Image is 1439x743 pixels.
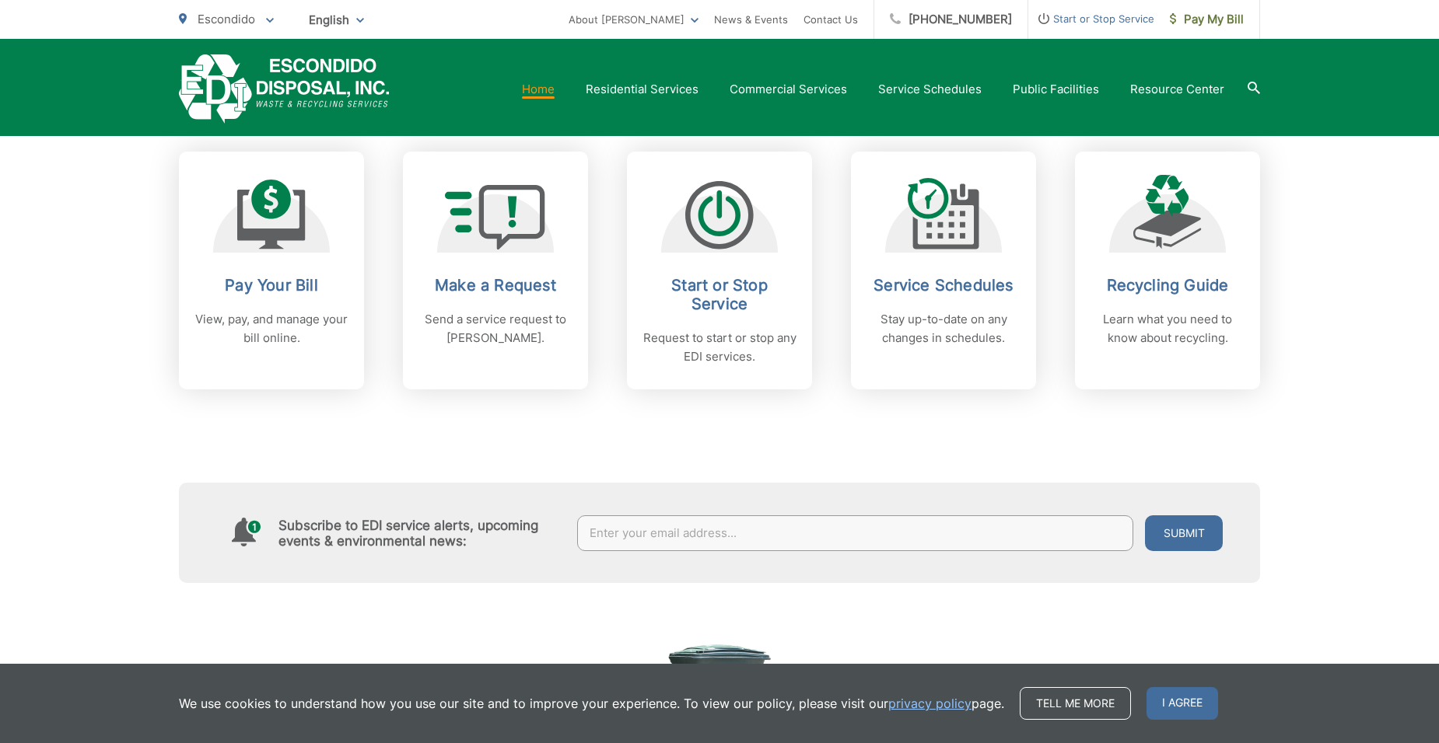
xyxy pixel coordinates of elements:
[1145,515,1223,551] button: Submit
[179,152,364,389] a: Pay Your Bill View, pay, and manage your bill online.
[194,276,348,295] h2: Pay Your Bill
[577,515,1134,551] input: Enter your email address...
[642,329,797,366] p: Request to start or stop any EDI services.
[179,694,1004,713] p: We use cookies to understand how you use our site and to improve your experience. To view our pol...
[1091,310,1245,347] p: Learn what you need to know about recycling.
[522,80,555,99] a: Home
[1091,276,1245,295] h2: Recycling Guide
[851,152,1036,389] a: Service Schedules Stay up-to-date on any changes in schedules.
[642,276,797,313] h2: Start or Stop Service
[403,152,588,389] a: Make a Request Send a service request to [PERSON_NAME].
[418,310,572,347] p: Send a service request to [PERSON_NAME].
[1170,10,1244,29] span: Pay My Bill
[867,276,1021,295] h2: Service Schedules
[198,12,255,26] span: Escondido
[714,10,788,29] a: News & Events
[878,80,982,99] a: Service Schedules
[888,694,972,713] a: privacy policy
[278,518,562,549] h4: Subscribe to EDI service alerts, upcoming events & environmental news:
[569,10,698,29] a: About [PERSON_NAME]
[804,10,858,29] a: Contact Us
[1147,687,1218,720] span: I agree
[1013,80,1099,99] a: Public Facilities
[179,54,390,124] a: EDCD logo. Return to the homepage.
[730,80,847,99] a: Commercial Services
[194,310,348,347] p: View, pay, and manage your bill online.
[586,80,698,99] a: Residential Services
[867,310,1021,347] p: Stay up-to-date on any changes in schedules.
[1075,152,1260,389] a: Recycling Guide Learn what you need to know about recycling.
[297,6,376,33] span: English
[1130,80,1224,99] a: Resource Center
[418,276,572,295] h2: Make a Request
[1020,687,1131,720] a: Tell me more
